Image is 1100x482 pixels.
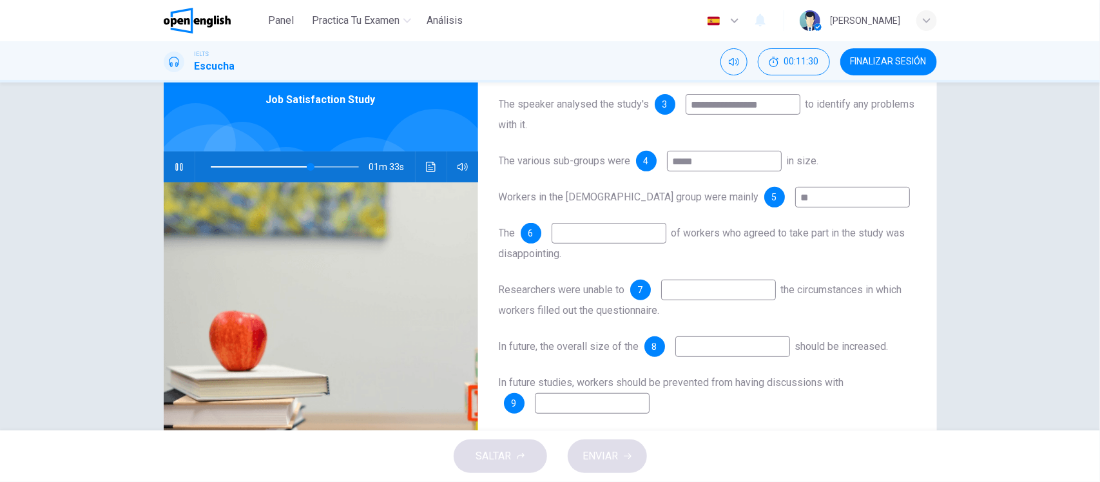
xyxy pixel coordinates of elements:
span: IELTS [195,50,209,59]
span: In future, the overall size of the [499,340,639,352]
span: 9 [512,399,517,408]
img: es [706,16,722,26]
span: The speaker analysed the study's [499,98,650,110]
span: The various sub-groups were [499,155,631,167]
span: 01m 33s [369,151,415,182]
span: The [499,227,516,239]
div: Ocultar [758,48,830,75]
button: Análisis [421,9,468,32]
span: Job Satisfaction Study [266,92,376,108]
span: Practica tu examen [312,13,400,28]
span: should be increased. [795,340,889,352]
div: [PERSON_NAME] [831,13,901,28]
span: 6 [528,229,534,238]
span: of workers who agreed to take part in the study was disappointing. [499,227,905,260]
button: Practica tu examen [307,9,416,32]
a: OpenEnglish logo [164,8,261,34]
span: 5 [772,193,777,202]
img: Profile picture [800,10,820,31]
span: 00:11:30 [784,57,819,67]
span: 8 [652,342,657,351]
span: 3 [662,100,668,109]
img: OpenEnglish logo [164,8,231,34]
span: 7 [638,285,643,294]
span: in size. [787,155,819,167]
span: In future studies, workers should be prevented from having discussions with [499,376,844,389]
div: Silenciar [720,48,748,75]
button: FINALIZAR SESIÓN [840,48,937,75]
h1: Escucha [195,59,235,74]
button: Panel [260,9,302,32]
button: Haz clic para ver la transcripción del audio [421,151,441,182]
span: Workers in the [DEMOGRAPHIC_DATA] group were mainly [499,191,759,203]
span: Researchers were unable to [499,284,625,296]
span: 4 [644,157,649,166]
span: Panel [268,13,294,28]
span: FINALIZAR SESIÓN [851,57,927,67]
span: Análisis [427,13,463,28]
button: 00:11:30 [758,48,830,75]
